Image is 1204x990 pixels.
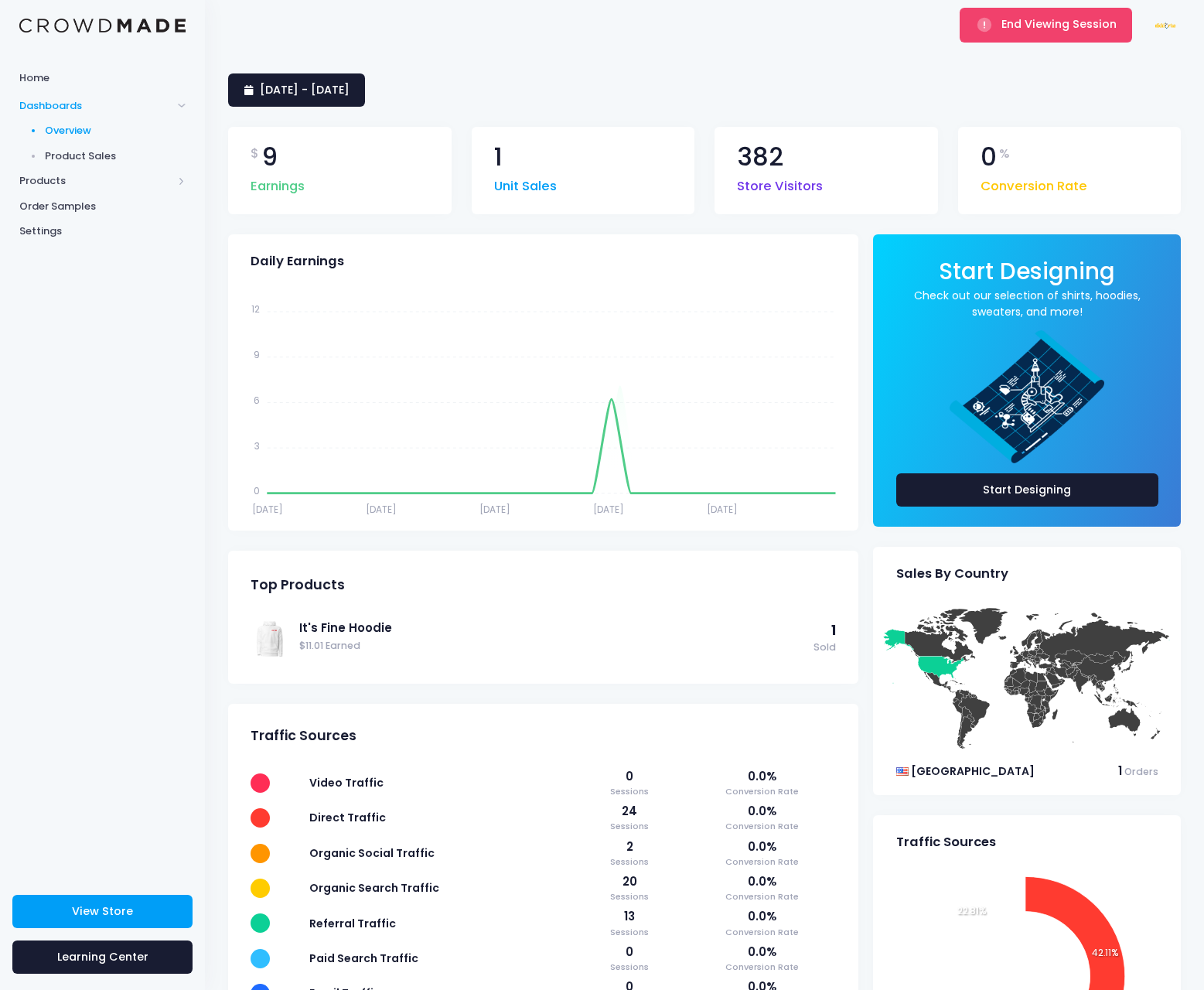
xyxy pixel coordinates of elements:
span: 2 [586,838,674,855]
span: 1 [494,145,503,170]
tspan: 3 [254,439,260,452]
span: $ [251,145,259,163]
img: User [1150,10,1181,41]
span: 20 [586,873,674,890]
span: End Viewing Session [1001,16,1117,32]
span: Learning Center [57,949,148,964]
span: 0.0% [689,803,836,820]
span: Earnings [251,169,305,196]
a: [DATE] - [DATE] [228,73,365,107]
span: 0.0% [689,838,836,855]
span: Conversion Rate [689,961,836,974]
tspan: [DATE] [479,502,510,515]
span: 13 [586,908,674,925]
span: Conversion Rate [689,926,836,939]
span: Store Visitors [737,169,823,196]
span: Order Samples [19,199,186,214]
span: Sales By Country [896,566,1008,582]
tspan: [DATE] [366,502,397,515]
a: Start Designing [896,473,1158,507]
tspan: 12 [251,302,260,316]
span: [GEOGRAPHIC_DATA] [911,763,1035,779]
span: Video Traffic [309,775,384,790]
span: Conversion Rate [689,785,836,798]
span: Sessions [586,961,674,974]
span: Conversion Rate [689,855,836,869]
span: Products [19,173,172,189]
span: 0.0% [689,944,836,961]
button: End Viewing Session [960,8,1132,42]
span: View Store [72,903,133,919]
span: 0.0% [689,768,836,785]
span: Conversion Rate [689,820,836,833]
span: 382 [737,145,783,170]
span: 0.0% [689,908,836,925]
img: Logo [19,19,186,33]
span: % [999,145,1010,163]
span: 0 [981,145,997,170]
tspan: 9 [254,348,260,361]
a: Check out our selection of shirts, hoodies, sweaters, and more! [896,288,1158,320]
span: 9 [262,145,278,170]
span: Daily Earnings [251,254,344,269]
span: Referral Traffic [309,916,396,931]
span: Organic Search Traffic [309,880,439,896]
span: 0 [586,944,674,961]
a: Start Designing [939,268,1115,283]
a: It's Fine Hoodie [299,620,806,637]
span: Sessions [586,926,674,939]
span: Sessions [586,820,674,833]
span: Start Designing [939,255,1115,287]
tspan: [DATE] [707,502,738,515]
span: Unit Sales [494,169,557,196]
span: 0 [586,768,674,785]
span: Traffic Sources [251,728,356,744]
span: 24 [586,803,674,820]
tspan: [DATE] [593,502,624,515]
span: Home [19,70,186,86]
span: Conversion Rate [981,169,1087,196]
span: Sessions [586,785,674,798]
span: Orders [1124,765,1158,778]
span: Settings [19,224,186,239]
span: Product Sales [45,148,186,164]
span: 1 [831,621,836,640]
span: [DATE] - [DATE] [260,82,350,97]
span: 1 [1118,763,1122,779]
a: View Store [12,895,193,928]
span: Dashboards [19,98,172,114]
span: Top Products [251,577,345,593]
span: $11.01 Earned [299,639,806,654]
span: Sessions [586,890,674,903]
tspan: [DATE] [252,502,283,515]
span: Direct Traffic [309,810,386,825]
span: Conversion Rate [689,890,836,903]
tspan: 6 [254,393,260,406]
span: Organic Social Traffic [309,845,435,861]
span: Traffic Sources [896,835,996,850]
span: Sold [813,640,836,655]
span: Paid Search Traffic [309,951,418,966]
tspan: 0 [254,484,260,497]
span: 0.0% [689,873,836,890]
a: Learning Center [12,940,193,974]
span: Overview [45,123,186,138]
span: Sessions [586,855,674,869]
